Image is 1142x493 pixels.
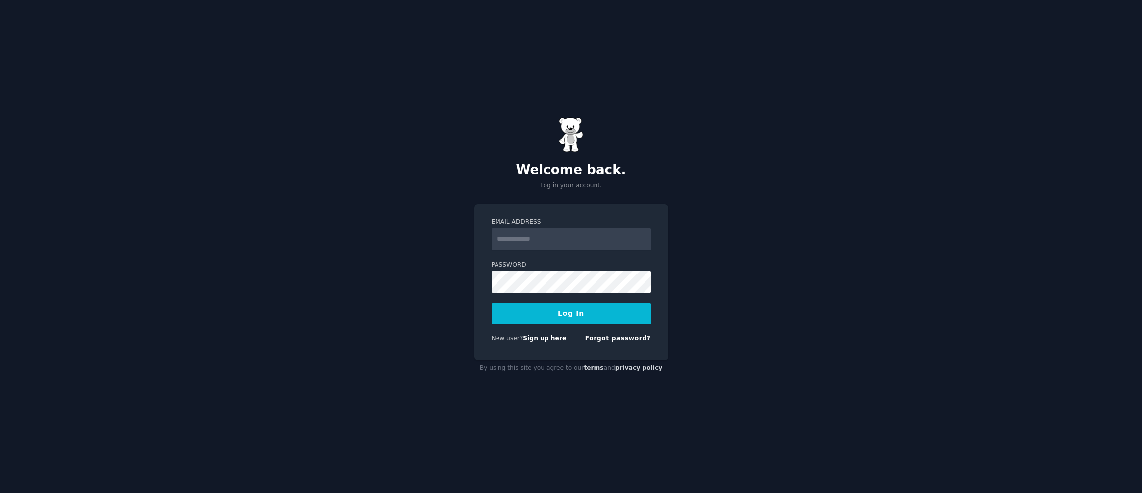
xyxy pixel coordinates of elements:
[474,181,668,190] p: Log in your account.
[584,364,603,371] a: terms
[474,360,668,376] div: By using this site you agree to our and
[474,163,668,178] h2: Welcome back.
[615,364,663,371] a: privacy policy
[585,335,651,342] a: Forgot password?
[492,261,651,270] label: Password
[523,335,566,342] a: Sign up here
[492,303,651,324] button: Log In
[492,218,651,227] label: Email Address
[559,117,584,152] img: Gummy Bear
[492,335,523,342] span: New user?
